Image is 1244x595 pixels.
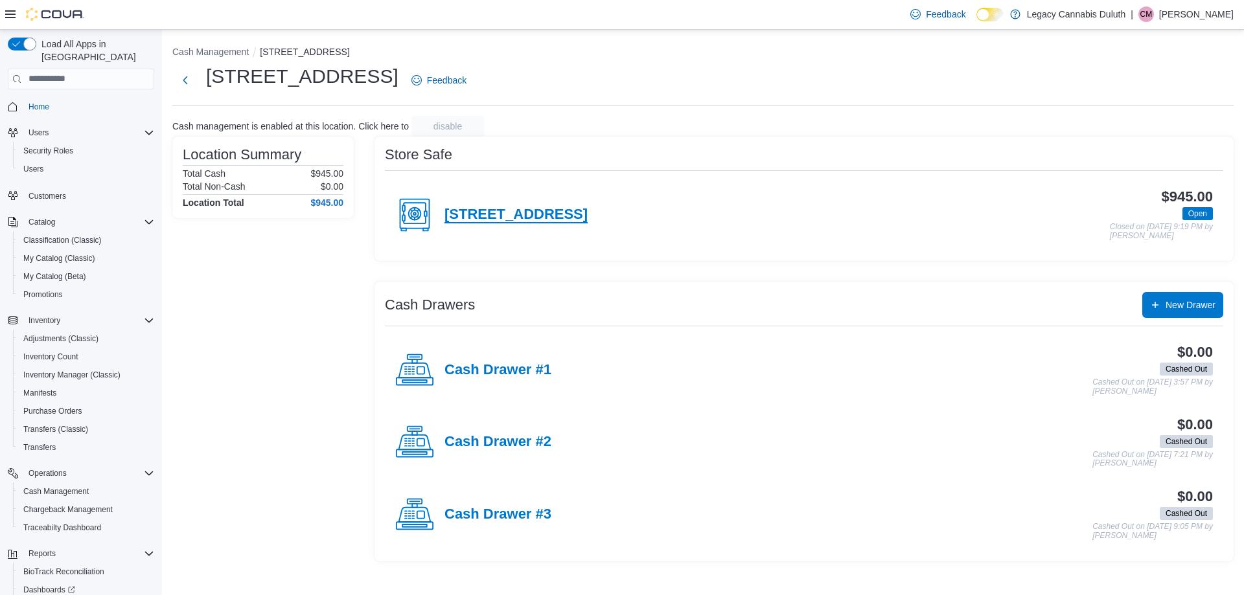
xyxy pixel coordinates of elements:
button: Inventory [23,313,65,328]
span: Classification (Classic) [23,235,102,245]
a: Adjustments (Classic) [18,331,104,346]
span: Inventory [23,313,154,328]
span: Feedback [427,74,466,87]
h1: [STREET_ADDRESS] [206,63,398,89]
button: Customers [3,186,159,205]
button: Reports [23,546,61,561]
span: My Catalog (Beta) [18,269,154,284]
button: Cash Management [172,47,249,57]
a: Chargeback Management [18,502,118,517]
span: Load All Apps in [GEOGRAPHIC_DATA] [36,38,154,63]
span: Open [1182,207,1213,220]
a: Transfers (Classic) [18,421,93,437]
h4: [STREET_ADDRESS] [444,207,588,223]
span: Inventory Count [18,349,154,365]
span: Feedback [926,8,965,21]
a: My Catalog (Classic) [18,251,100,266]
span: Inventory [29,315,60,326]
span: Operations [29,468,67,478]
a: Feedback [905,1,971,27]
span: Adjustments (Classic) [18,331,154,346]
a: Users [18,161,49,177]
h6: Total Cash [183,168,225,179]
button: Catalog [23,214,60,230]
button: Home [3,97,159,116]
span: Classification (Classic) [18,232,154,248]
button: Next [172,67,198,93]
p: Legacy Cannabis Duluth [1027,6,1126,22]
button: Chargeback Management [13,500,159,519]
span: Transfers (Classic) [18,421,154,437]
span: Manifests [18,385,154,401]
span: Promotions [23,289,63,300]
h4: Cash Drawer #3 [444,506,551,523]
span: My Catalog (Classic) [23,253,95,264]
h6: Total Non-Cash [183,181,246,192]
span: disable [433,120,462,133]
button: Manifests [13,384,159,402]
span: My Catalog (Classic) [18,251,154,266]
span: Cashed Out [1160,435,1213,448]
span: Purchase Orders [18,403,154,419]
button: Users [23,125,54,140]
span: Traceabilty Dashboard [23,522,101,533]
a: Manifests [18,385,62,401]
span: Cash Management [23,486,89,497]
button: Transfers (Classic) [13,420,159,438]
span: Operations [23,466,154,481]
span: Cashed Out [1166,508,1207,519]
span: Security Roles [18,143,154,159]
span: BioTrack Reconciliation [18,564,154,579]
span: Customers [23,187,154,203]
a: Customers [23,188,71,204]
a: Security Roles [18,143,78,159]
h3: $0.00 [1177,344,1213,360]
p: Cashed Out on [DATE] 9:05 PM by [PERSON_NAME] [1092,522,1213,540]
h3: Location Summary [183,147,301,163]
span: Manifests [23,388,56,398]
p: Cashed Out on [DATE] 3:57 PM by [PERSON_NAME] [1092,378,1213,396]
button: [STREET_ADDRESS] [260,47,349,57]
button: Cash Management [13,482,159,500]
span: Adjustments (Classic) [23,333,98,344]
span: Purchase Orders [23,406,82,416]
span: Home [29,102,49,112]
button: disable [411,116,484,137]
span: Traceabilty Dashboard [18,520,154,535]
button: Users [13,160,159,178]
span: Chargeback Management [18,502,154,517]
p: Cashed Out on [DATE] 7:21 PM by [PERSON_NAME] [1092,451,1213,468]
p: $0.00 [321,181,343,192]
button: Classification (Classic) [13,231,159,249]
button: Operations [3,464,159,482]
h3: Cash Drawers [385,297,475,313]
h3: $0.00 [1177,489,1213,504]
span: Promotions [18,287,154,302]
h4: $945.00 [310,197,343,208]
span: Cash Management [18,484,154,499]
button: Users [3,124,159,142]
nav: An example of EuiBreadcrumbs [172,45,1234,61]
span: Catalog [29,217,55,227]
a: Feedback [406,67,472,93]
span: Users [23,164,43,174]
a: Traceabilty Dashboard [18,520,106,535]
a: My Catalog (Beta) [18,269,91,284]
a: Promotions [18,287,68,302]
span: Inventory Manager (Classic) [18,367,154,383]
button: Traceabilty Dashboard [13,519,159,537]
span: Users [18,161,154,177]
button: Transfers [13,438,159,456]
a: BioTrack Reconciliation [18,564,109,579]
button: Inventory [3,311,159,330]
span: Security Roles [23,146,73,156]
span: Transfers [18,440,154,455]
button: My Catalog (Beta) [13,267,159,286]
p: | [1131,6,1133,22]
button: New Drawer [1142,292,1223,318]
a: Classification (Classic) [18,232,107,248]
h4: Cash Drawer #1 [444,362,551,379]
a: Transfers [18,440,61,455]
span: Customers [29,191,66,201]
span: Cashed Out [1166,436,1207,447]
